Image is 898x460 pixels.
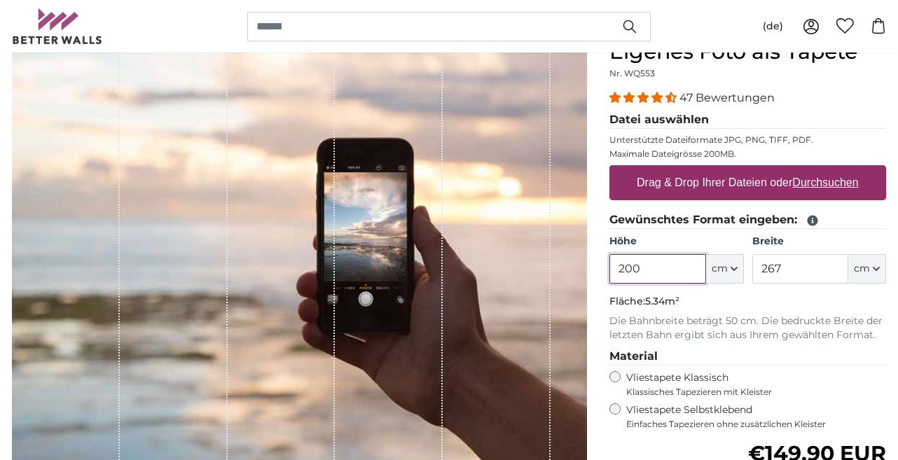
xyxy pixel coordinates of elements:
span: Nr. WQ553 [609,68,655,78]
p: Die Bahnbreite beträgt 50 cm. Die bedruckte Breite der letzten Bahn ergibt sich aus Ihrem gewählt... [609,314,886,342]
span: 5.34m² [645,295,679,307]
span: cm [854,262,870,276]
span: 4.38 stars [609,91,679,104]
u: Durchsuchen [793,176,859,188]
legend: Material [609,348,886,365]
label: Vliestapete Klassisch [626,371,874,398]
p: Maximale Dateigrösse 200MB. [609,148,886,160]
label: Drag & Drop Ihrer Dateien oder [631,169,864,197]
span: cm [712,262,728,276]
span: 47 Bewertungen [679,91,775,104]
button: (de) [752,14,794,39]
legend: Gewünschtes Format eingeben: [609,211,886,229]
span: Klassisches Tapezieren mit Kleister [626,386,874,398]
button: cm [848,254,886,284]
button: cm [706,254,744,284]
label: Vliestapete Selbstklebend [626,403,886,430]
label: Höhe [609,235,743,249]
p: Unterstützte Dateiformate JPG, PNG, TIFF, PDF. [609,134,886,146]
span: Einfaches Tapezieren ohne zusätzlichen Kleister [626,419,886,430]
p: Fläche: [609,295,886,309]
legend: Datei auswählen [609,111,886,129]
img: Betterwalls [12,8,103,44]
label: Breite [752,235,886,249]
